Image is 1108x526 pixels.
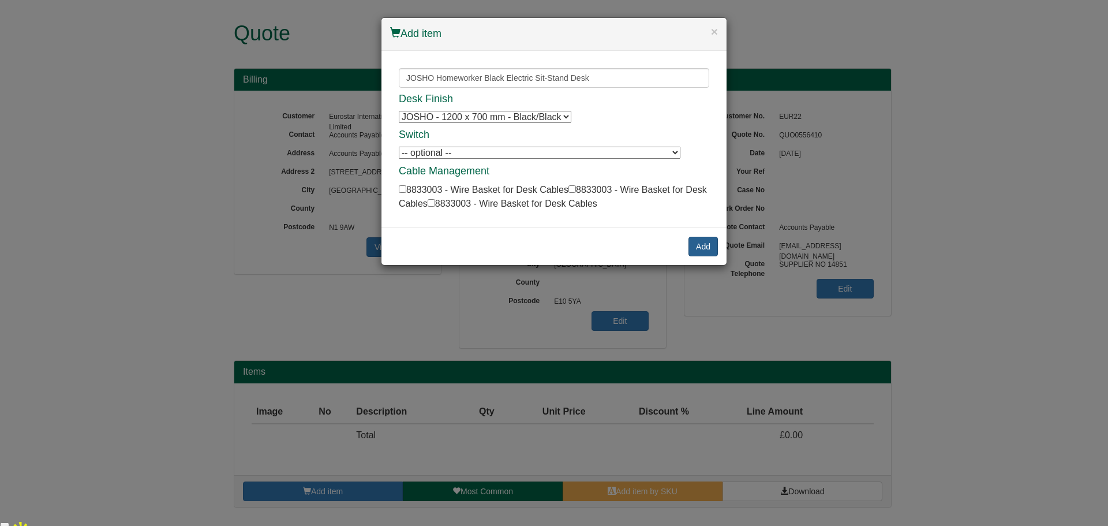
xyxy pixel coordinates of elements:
h4: Add item [390,27,718,42]
h4: Cable Management [399,166,709,177]
button: × [711,25,718,38]
input: Search for a product [399,68,709,88]
div: 8833003 - Wire Basket for Desk Cables 8833003 - Wire Basket for Desk Cables 8833003 - Wire Basket... [399,94,709,211]
button: Add [688,237,718,256]
h4: Desk Finish [399,94,709,105]
h4: Switch [399,129,709,141]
